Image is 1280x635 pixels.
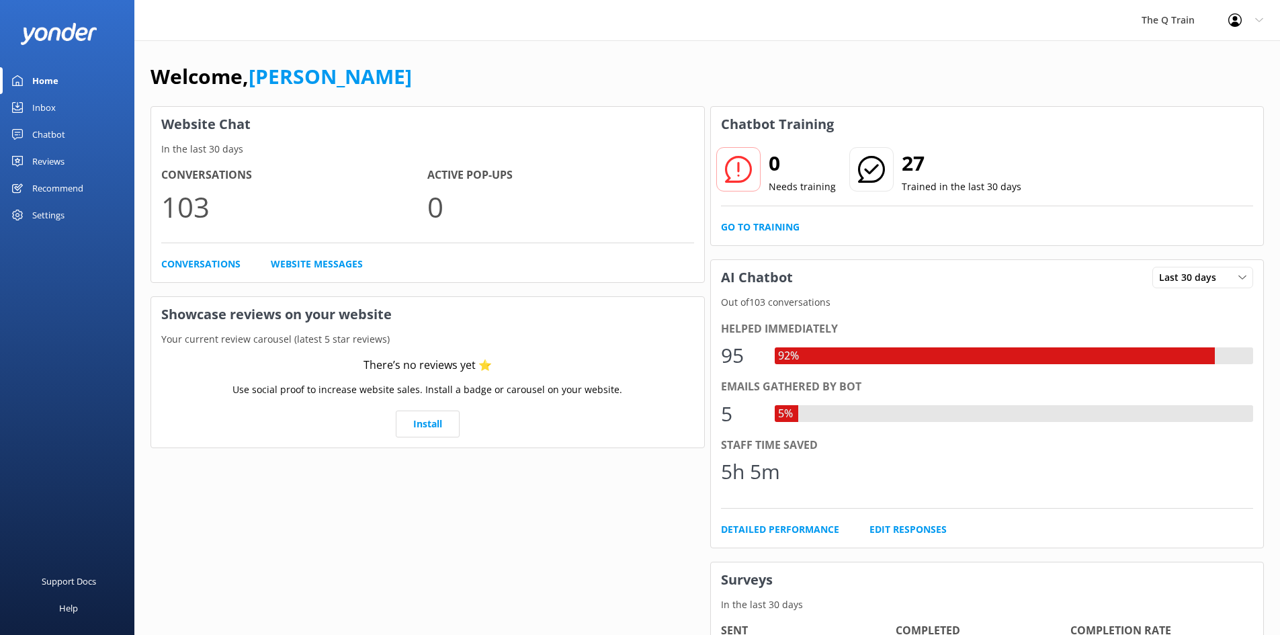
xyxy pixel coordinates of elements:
[427,167,693,184] h4: Active Pop-ups
[161,167,427,184] h4: Conversations
[32,121,65,148] div: Chatbot
[151,142,704,157] p: In the last 30 days
[271,257,363,271] a: Website Messages
[42,568,96,595] div: Support Docs
[775,405,796,423] div: 5%
[721,398,761,430] div: 5
[721,220,800,235] a: Go to Training
[1159,270,1224,285] span: Last 30 days
[20,23,97,45] img: yonder-white-logo.png
[721,522,839,537] a: Detailed Performance
[711,597,1264,612] p: In the last 30 days
[151,297,704,332] h3: Showcase reviews on your website
[711,295,1264,310] p: Out of 103 conversations
[769,179,836,194] p: Needs training
[721,339,761,372] div: 95
[711,260,803,295] h3: AI Chatbot
[721,321,1254,338] div: Helped immediately
[32,67,58,94] div: Home
[902,179,1021,194] p: Trained in the last 30 days
[711,107,844,142] h3: Chatbot Training
[769,147,836,179] h2: 0
[32,202,65,228] div: Settings
[151,107,704,142] h3: Website Chat
[396,411,460,437] a: Install
[869,522,947,537] a: Edit Responses
[32,175,83,202] div: Recommend
[151,60,412,93] h1: Welcome,
[427,184,693,229] p: 0
[32,148,65,175] div: Reviews
[232,382,622,397] p: Use social proof to increase website sales. Install a badge or carousel on your website.
[902,147,1021,179] h2: 27
[151,332,704,347] p: Your current review carousel (latest 5 star reviews)
[711,562,1264,597] h3: Surveys
[161,257,241,271] a: Conversations
[161,184,427,229] p: 103
[721,437,1254,454] div: Staff time saved
[32,94,56,121] div: Inbox
[721,456,780,488] div: 5h 5m
[721,378,1254,396] div: Emails gathered by bot
[59,595,78,622] div: Help
[775,347,802,365] div: 92%
[249,62,412,90] a: [PERSON_NAME]
[364,357,492,374] div: There’s no reviews yet ⭐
